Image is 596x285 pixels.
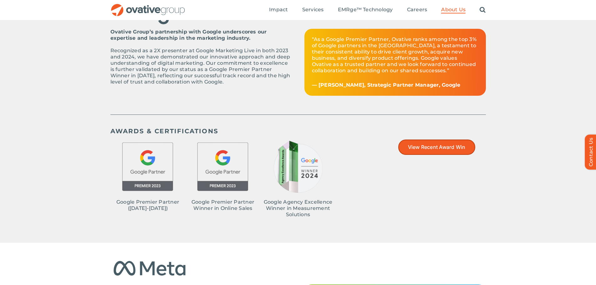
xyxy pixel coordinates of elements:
h5: AWARDS & CERTIFICATIONS [110,127,486,135]
img: Meta [110,252,189,284]
strong: — [PERSON_NAME], Strategic Partner Manager, Google [312,82,461,88]
a: Services [302,7,324,13]
a: Search [480,7,486,13]
a: About Us [441,7,466,13]
img: Partnerships – Premier Partner 2023 [196,140,250,193]
p: Google Agency Excellence Winner in Measurement Solutions [261,199,336,218]
p: Recognized as a 2X presenter at Google Marketing Live in both 2023 and 2024, we have demonstrated... [110,48,292,85]
img: Google Agency Excellence Award Badge [272,140,325,193]
p: Google Premier Partner ([DATE]-[DATE]) [110,199,186,211]
strong: Ovative Group’s partnership with Google underscores our expertise and leadership in the marketing... [110,29,267,41]
a: Impact [269,7,288,13]
img: Partnerships – Premier Partner 2023 [121,140,175,193]
a: OG_Full_horizontal_RGB [110,3,186,9]
p: Google Premier Partner Winner in Online Sales [186,199,261,211]
a: EMRge™ Technology [338,7,393,13]
a: View Recent Award Win [398,140,475,155]
p: “As a Google Premier Partner, Ovative ranks among the top 3% of Google partners in the [GEOGRAPHI... [312,36,478,74]
a: Careers [407,7,427,13]
span: View Recent Award Win [408,144,466,150]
